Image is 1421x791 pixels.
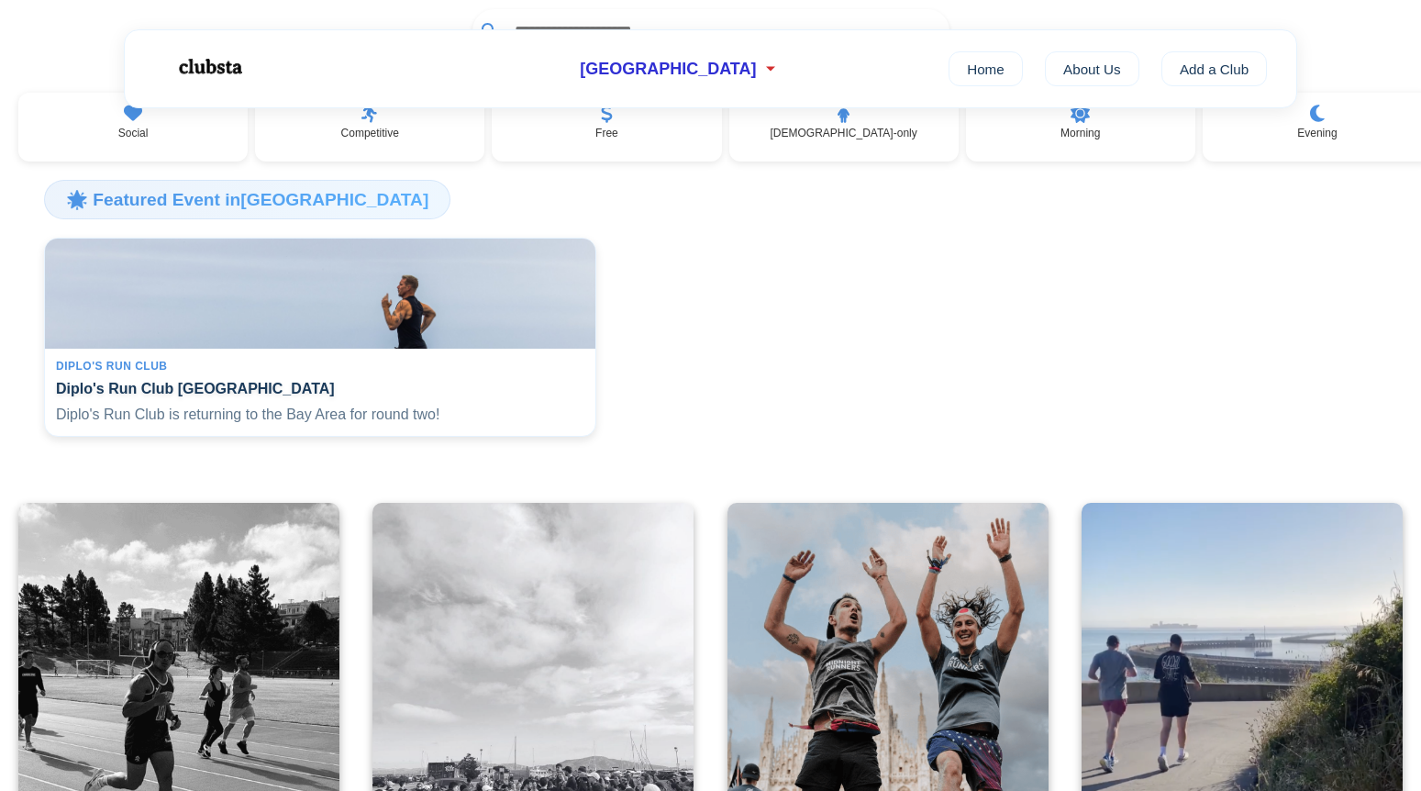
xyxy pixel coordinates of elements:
a: About Us [1045,51,1139,86]
p: [DEMOGRAPHIC_DATA]-only [770,127,916,139]
p: Evening [1297,127,1337,139]
p: Free [595,127,618,139]
h3: 🌟 Featured Event in [GEOGRAPHIC_DATA] [44,180,450,218]
p: Diplo's Run Club is returning to the Bay Area for round two! [56,405,584,425]
a: Add a Club [1161,51,1268,86]
p: Morning [1060,127,1100,139]
img: Logo [154,44,264,90]
a: Home [949,51,1023,86]
img: Diplo's Run Club San Francisco [45,239,595,349]
div: Diplo's Run Club [56,360,584,373]
p: Social [118,127,149,139]
h4: Diplo's Run Club [GEOGRAPHIC_DATA] [56,380,584,397]
span: [GEOGRAPHIC_DATA] [580,60,756,79]
p: Competitive [341,127,399,139]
